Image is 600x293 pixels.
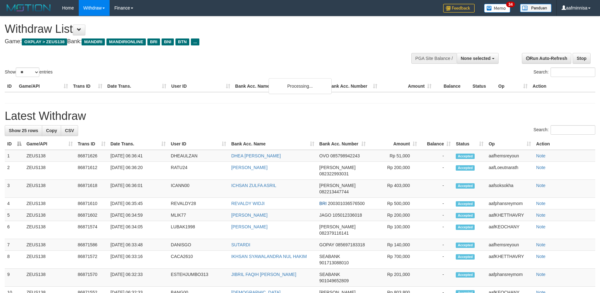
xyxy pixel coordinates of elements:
a: Copy [42,125,61,136]
span: BRI [147,38,160,45]
span: Accepted [456,165,475,171]
th: User ID: activate to sort column ascending [168,138,229,150]
h1: Withdraw List [5,23,394,35]
a: IKHSAN SYAWALANDRA NUL HAKIM [231,254,307,259]
span: Copy 085798942243 to clipboard [330,153,360,158]
td: Rp 51,000 [368,150,420,162]
th: Balance [434,80,470,92]
a: [PERSON_NAME] [231,224,267,229]
td: ZEUS138 [24,239,75,251]
img: Button%20Memo.svg [484,4,511,13]
span: Accepted [456,183,475,189]
td: Rp 403,000 [368,180,420,198]
span: BRI [319,201,327,206]
th: Bank Acc. Name [233,80,326,92]
td: 9 [5,269,24,287]
td: - [420,162,454,180]
a: Note [536,213,546,218]
span: CSV [65,128,74,133]
th: Action [534,138,595,150]
td: 6 [5,221,24,239]
td: Rp 140,000 [368,239,420,251]
td: MLIK77 [168,209,229,221]
span: MANDIRIONLINE [106,38,146,45]
td: 7 [5,239,24,251]
td: ZEUS138 [24,150,75,162]
td: - [420,180,454,198]
span: Copy 901049652809 to clipboard [319,278,349,283]
th: Balance: activate to sort column ascending [420,138,454,150]
span: BNI [162,38,174,45]
td: - [420,209,454,221]
h4: Game: Bank: [5,38,394,45]
td: - [420,239,454,251]
th: Game/API [16,80,71,92]
span: Copy 085697183318 to clipboard [335,242,365,247]
td: [DATE] 06:34:59 [108,209,169,221]
td: [DATE] 06:33:48 [108,239,169,251]
th: Game/API: activate to sort column ascending [24,138,75,150]
span: MANDIRI [82,38,105,45]
td: ZEUS138 [24,221,75,239]
td: - [420,150,454,162]
td: 86871612 [75,162,108,180]
td: aafKHETTHAVRY [486,251,534,269]
span: Accepted [456,154,475,159]
span: BTN [175,38,189,45]
td: Rp 200,000 [368,162,420,180]
td: Rp 201,000 [368,269,420,287]
img: Feedback.jpg [443,4,475,13]
td: CACA2610 [168,251,229,269]
span: OVO [319,153,329,158]
th: Bank Acc. Number [326,80,380,92]
span: Copy 901713088010 to clipboard [319,260,349,265]
th: Status [470,80,496,92]
td: aafKEOCHANY [486,221,534,239]
td: 86871570 [75,269,108,287]
div: Processing... [269,78,332,94]
th: Date Trans.: activate to sort column ascending [108,138,169,150]
th: Date Trans. [105,80,169,92]
th: Op: activate to sort column ascending [486,138,534,150]
td: Rp 200,000 [368,209,420,221]
span: Copy 082322993031 to clipboard [319,171,349,176]
label: Search: [534,67,595,77]
td: aafphansreymom [486,198,534,209]
td: LUBAK1998 [168,221,229,239]
th: Bank Acc. Name: activate to sort column ascending [229,138,317,150]
span: [PERSON_NAME] [319,224,356,229]
span: SEABANK [319,272,340,277]
span: [PERSON_NAME] [319,165,356,170]
td: ZEUS138 [24,251,75,269]
th: Bank Acc. Number: activate to sort column ascending [317,138,368,150]
td: 8 [5,251,24,269]
td: Rp 700,000 [368,251,420,269]
td: ZEUS138 [24,162,75,180]
th: Trans ID [71,80,105,92]
a: JIBRIL FAQIH [PERSON_NAME] [231,272,296,277]
a: Note [536,153,546,158]
td: ESTEHJUMBO313 [168,269,229,287]
label: Search: [534,125,595,135]
span: Accepted [456,225,475,230]
span: SEABANK [319,254,340,259]
a: SUTARDI [231,242,250,247]
td: ICANN00 [168,180,229,198]
td: 86871618 [75,180,108,198]
th: Status: activate to sort column ascending [453,138,486,150]
a: Note [536,201,546,206]
span: Copy 082213447744 to clipboard [319,189,349,194]
td: aafhemsreyoun [486,150,534,162]
span: Accepted [456,201,475,207]
td: aafKHETTHAVRY [486,209,534,221]
td: ZEUS138 [24,209,75,221]
span: Copy 082379116141 to clipboard [319,231,349,236]
th: ID: activate to sort column descending [5,138,24,150]
td: 3 [5,180,24,198]
button: None selected [457,53,499,64]
span: Show 25 rows [9,128,38,133]
span: Copy 200301036576500 to clipboard [328,201,365,206]
td: DHEAULZAN [168,150,229,162]
a: Run Auto-Refresh [522,53,571,64]
td: [DATE] 06:32:33 [108,269,169,287]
